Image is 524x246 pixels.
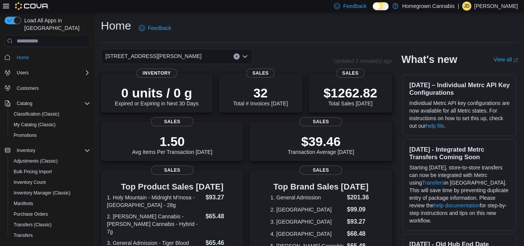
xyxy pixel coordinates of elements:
span: JD [464,2,470,11]
span: My Catalog (Classic) [11,120,90,129]
dd: $93.27 [347,217,372,226]
button: Catalog [2,98,93,109]
span: Inventory [136,69,177,78]
span: Adjustments (Classic) [11,157,90,166]
div: Expired or Expiring in Next 30 Days [115,85,199,107]
button: Classification (Classic) [8,109,93,119]
a: Purchase Orders [11,210,51,219]
p: Homegrown Cannabis [402,2,455,11]
a: Classification (Classic) [11,110,63,119]
a: Home [14,53,32,62]
span: Transfers (Classic) [11,220,90,229]
dt: 2. [PERSON_NAME] Cannabis - [PERSON_NAME] Cannabis - Hybrid - 7g [107,213,202,235]
button: Inventory [14,146,38,155]
p: 1.50 [132,134,212,149]
div: Transaction Average [DATE] [288,134,355,155]
span: Customers [14,83,90,93]
h3: Top Brand Sales [DATE] [270,182,371,191]
a: Inventory Count [11,178,49,187]
span: Inventory [17,147,35,154]
span: Inventory Manager (Classic) [11,188,90,197]
span: Inventory [14,146,90,155]
a: Customers [14,84,42,93]
button: Clear input [234,53,240,60]
p: Individual Metrc API key configurations are now available for all Metrc states. For instructions ... [409,99,510,130]
button: Bulk Pricing Import [8,166,93,177]
p: 0 units / 0 g [115,85,199,100]
a: Feedback [136,20,174,36]
a: Promotions [11,131,40,140]
span: Users [14,68,90,77]
h3: [DATE] - Integrated Metrc Transfers Coming Soon [409,146,510,161]
span: Purchase Orders [11,210,90,219]
dt: 3. [GEOGRAPHIC_DATA] [270,218,344,226]
a: Inventory Manager (Classic) [11,188,74,197]
button: Inventory Count [8,177,93,188]
dt: 2. [GEOGRAPHIC_DATA] [270,206,344,213]
input: Dark Mode [373,2,389,10]
button: Transfers (Classic) [8,219,93,230]
span: Sales [151,166,193,175]
p: Updated 2 minute(s) ago [334,58,392,64]
span: Classification (Classic) [11,110,90,119]
span: Catalog [14,99,90,108]
span: Inventory Manager (Classic) [14,190,71,196]
span: Catalog [17,100,32,107]
span: Transfers [14,232,33,238]
button: Home [2,52,93,63]
p: $39.46 [288,134,355,149]
button: Transfers [8,230,93,241]
button: Users [14,68,31,77]
span: Feedback [343,2,366,10]
button: Catalog [14,99,35,108]
span: Sales [151,117,193,126]
dd: $65.48 [206,212,237,221]
div: Total # Invoices [DATE] [233,85,288,107]
img: Cova [15,2,49,10]
button: Adjustments (Classic) [8,156,93,166]
span: Users [17,70,28,76]
button: Customers [2,83,93,94]
span: Bulk Pricing Import [14,169,52,175]
span: [STREET_ADDRESS][PERSON_NAME] [105,52,202,61]
a: help file [426,123,444,129]
dd: $93.27 [206,193,237,202]
p: $1262.82 [323,85,377,100]
a: Adjustments (Classic) [11,157,61,166]
a: help documentation [433,202,480,208]
span: Load All Apps in [GEOGRAPHIC_DATA] [21,17,90,32]
div: Jordan Denomme [462,2,471,11]
span: Manifests [14,201,33,207]
button: Inventory [2,145,93,156]
span: Transfers (Classic) [14,222,52,228]
span: Sales [300,117,342,126]
span: Inventory Count [14,179,46,185]
h1: Home [101,18,131,33]
span: Home [17,55,29,61]
span: Classification (Classic) [14,111,60,117]
button: Inventory Manager (Classic) [8,188,93,198]
span: My Catalog (Classic) [14,122,56,128]
button: Manifests [8,198,93,209]
p: 32 [233,85,288,100]
svg: External link [513,58,518,63]
a: View allExternal link [494,56,518,63]
div: Total Sales [DATE] [323,85,377,107]
span: Sales [246,69,275,78]
h2: What's new [402,53,457,66]
span: Purchase Orders [14,211,48,217]
p: | [458,2,459,11]
button: My Catalog (Classic) [8,119,93,130]
span: Customers [17,85,39,91]
a: Transfers (Classic) [11,220,55,229]
dd: $68.48 [347,229,372,238]
h3: Top Product Sales [DATE] [107,182,237,191]
a: My Catalog (Classic) [11,120,59,129]
span: Promotions [14,132,37,138]
span: Sales [336,69,365,78]
span: Manifests [11,199,90,208]
a: Transfers [11,231,36,240]
span: Promotions [11,131,90,140]
button: Users [2,67,93,78]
